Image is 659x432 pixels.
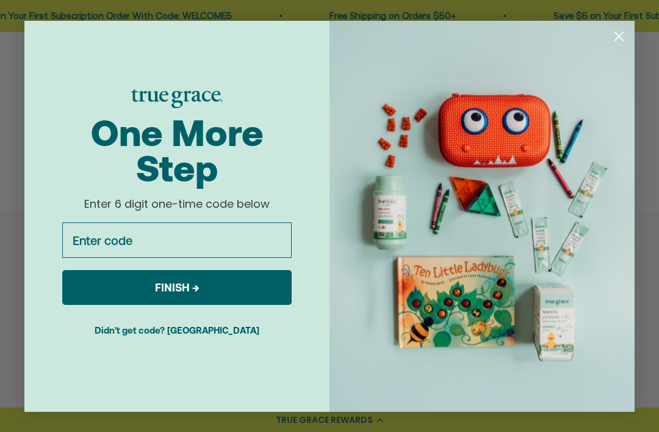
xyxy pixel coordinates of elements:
p: Enter 6 digit one-time code below [59,197,295,211]
img: 434b2455-bb6d-4450-8e89-62a77131050a.jpeg [329,21,635,412]
input: Enter code [62,222,292,258]
span: One More Step [91,112,264,189]
button: FINISH → [62,270,292,305]
button: Didn't get code? [GEOGRAPHIC_DATA] [62,315,292,345]
img: 18be5d14-aba7-4724-9449-be68293c42cd.png [131,89,223,108]
button: Close dialog [608,26,630,47]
